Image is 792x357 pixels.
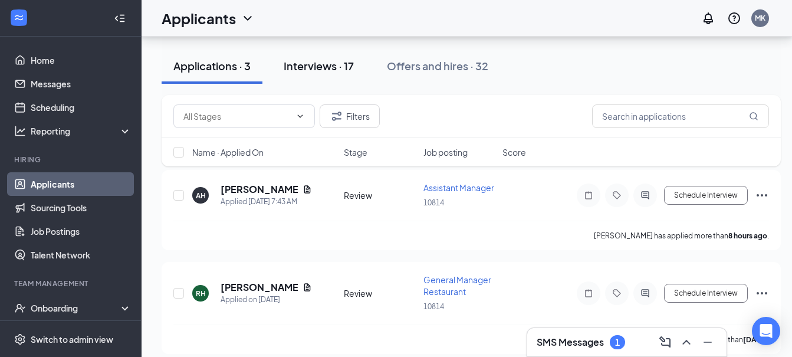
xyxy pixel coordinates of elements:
[658,335,672,349] svg: ComposeMessage
[14,302,26,314] svg: UserCheck
[192,146,264,158] span: Name · Applied On
[423,146,468,158] span: Job posting
[31,302,121,314] div: Onboarding
[344,146,367,158] span: Stage
[752,317,780,345] div: Open Intercom Messenger
[638,191,652,200] svg: ActiveChat
[14,333,26,345] svg: Settings
[701,11,715,25] svg: Notifications
[303,283,312,292] svg: Document
[581,191,596,200] svg: Note
[656,333,675,352] button: ComposeMessage
[423,198,444,207] span: 10814
[727,11,741,25] svg: QuestionInfo
[241,11,255,25] svg: ChevronDown
[31,96,132,119] a: Scheduling
[677,333,696,352] button: ChevronUp
[592,104,769,128] input: Search in applications
[14,125,26,137] svg: Analysis
[162,8,236,28] h1: Applicants
[755,13,765,23] div: MK
[31,333,113,345] div: Switch to admin view
[698,333,717,352] button: Minimize
[537,336,604,349] h3: SMS Messages
[423,302,444,311] span: 10814
[31,48,132,72] a: Home
[755,188,769,202] svg: Ellipses
[114,12,126,24] svg: Collapse
[183,110,291,123] input: All Stages
[664,284,748,303] button: Schedule Interview
[638,289,652,298] svg: ActiveChat
[14,279,129,289] div: Team Management
[31,125,132,137] div: Reporting
[502,146,526,158] span: Score
[664,186,748,205] button: Schedule Interview
[173,58,251,73] div: Applications · 3
[221,196,312,208] div: Applied [DATE] 7:43 AM
[221,183,298,196] h5: [PERSON_NAME]
[320,104,380,128] button: Filter Filters
[387,58,488,73] div: Offers and hires · 32
[31,172,132,196] a: Applicants
[14,155,129,165] div: Hiring
[31,243,132,267] a: Talent Network
[749,112,758,121] svg: MagnifyingGlass
[728,231,767,240] b: 8 hours ago
[594,231,769,241] p: [PERSON_NAME] has applied more than .
[221,281,298,294] h5: [PERSON_NAME]
[581,289,596,298] svg: Note
[610,191,624,200] svg: Tag
[701,335,715,349] svg: Minimize
[31,72,132,96] a: Messages
[615,338,620,348] div: 1
[743,335,767,344] b: [DATE]
[196,289,206,299] div: RH
[196,191,206,201] div: AH
[679,335,694,349] svg: ChevronUp
[610,289,624,298] svg: Tag
[330,109,344,123] svg: Filter
[423,274,491,297] span: General Manager Restaurant
[284,58,354,73] div: Interviews · 17
[344,189,416,201] div: Review
[423,182,494,193] span: Assistant Manager
[295,112,305,121] svg: ChevronDown
[31,196,132,220] a: Sourcing Tools
[13,12,25,24] svg: WorkstreamLogo
[303,185,312,194] svg: Document
[755,286,769,300] svg: Ellipses
[344,287,416,299] div: Review
[221,294,312,306] div: Applied on [DATE]
[31,220,132,243] a: Job Postings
